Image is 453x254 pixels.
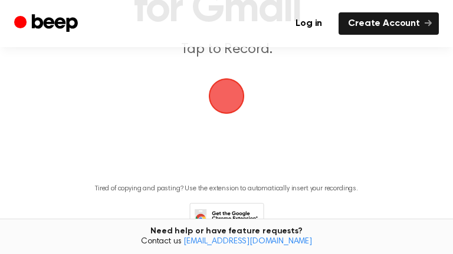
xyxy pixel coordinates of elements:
span: Contact us [7,237,446,248]
img: Beep Logo [209,78,244,114]
p: Tap to Record. [127,40,326,60]
p: Tired of copying and pasting? Use the extension to automatically insert your recordings. [95,184,358,193]
a: Create Account [339,12,439,35]
a: Log in [286,12,331,35]
a: Beep [14,12,81,35]
a: [EMAIL_ADDRESS][DOMAIN_NAME] [183,237,312,246]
